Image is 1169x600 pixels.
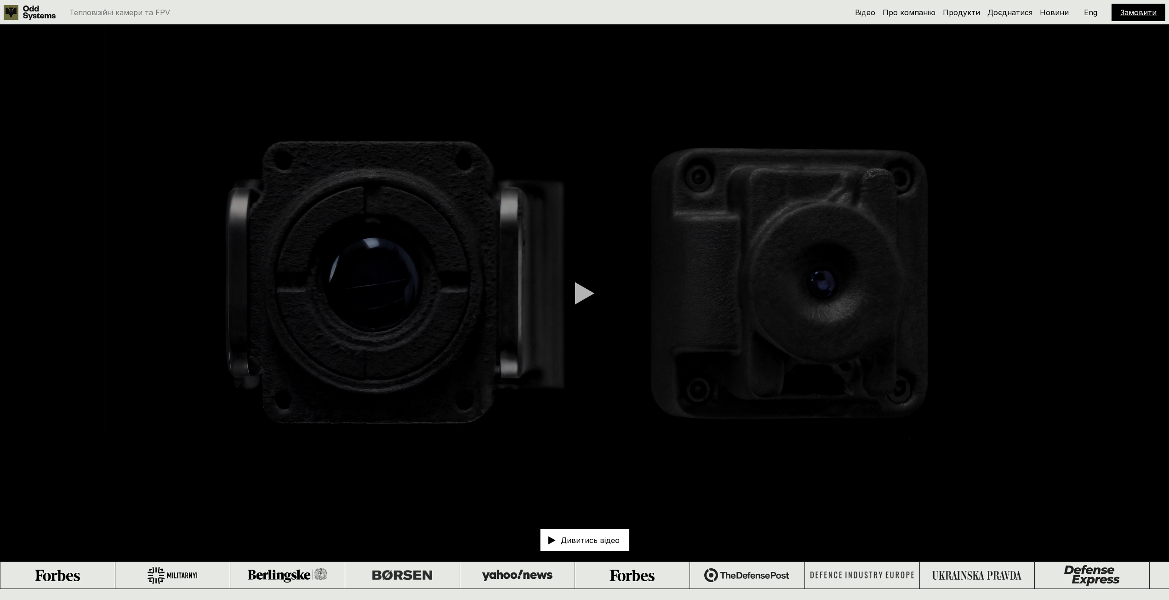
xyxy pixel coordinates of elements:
[883,8,935,17] a: Про компанію
[943,8,980,17] a: Продукти
[1120,8,1157,17] a: Замовити
[1084,9,1097,16] p: Eng
[987,8,1032,17] a: Доєднатися
[1040,8,1069,17] a: Новини
[855,8,875,17] a: Відео
[69,9,170,16] p: Тепловізійні камери та FPV
[561,537,620,544] p: Дивитись відео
